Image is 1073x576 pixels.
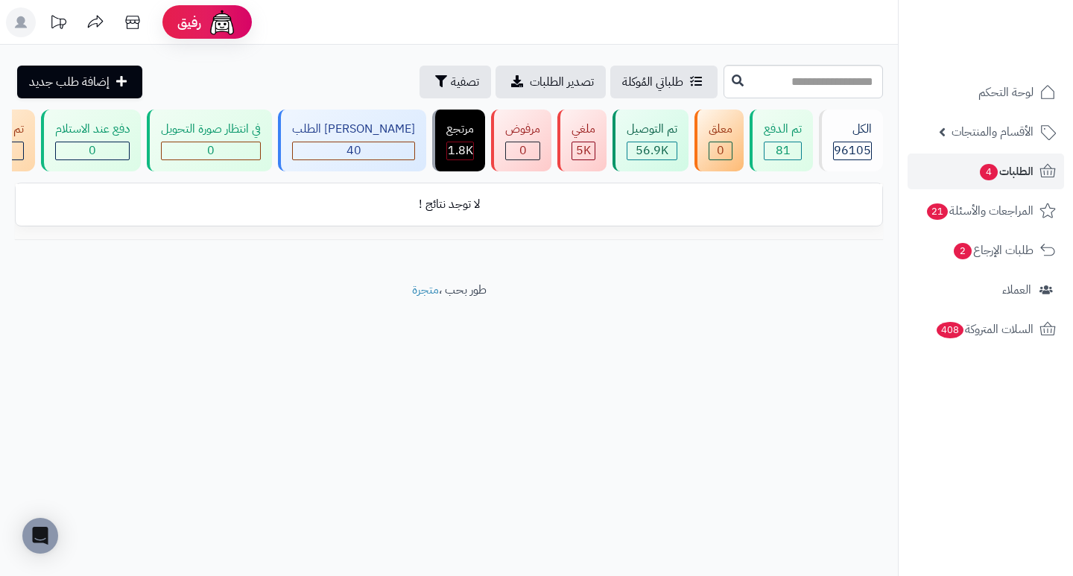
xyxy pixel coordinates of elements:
a: الطلبات4 [908,154,1064,189]
span: تصفية [451,73,479,91]
span: رفيق [177,13,201,31]
a: تم الدفع 81 [747,110,816,171]
a: ملغي 5K [554,110,610,171]
div: 0 [506,142,539,159]
a: في انتظار صورة التحويل 0 [144,110,275,171]
div: ملغي [572,121,595,138]
span: لوحة التحكم [978,82,1034,103]
div: معلق [709,121,732,138]
span: 0 [519,142,527,159]
div: 56920 [627,142,677,159]
a: تصدير الطلبات [496,66,606,98]
div: تم التوصيل [627,121,677,138]
div: 0 [162,142,260,159]
a: العملاء [908,272,1064,308]
div: Open Intercom Messenger [22,518,58,554]
span: 0 [717,142,724,159]
a: طلباتي المُوكلة [610,66,718,98]
a: معلق 0 [691,110,747,171]
span: 56.9K [636,142,668,159]
a: دفع عند الاستلام 0 [38,110,144,171]
span: 0 [207,142,215,159]
a: طلبات الإرجاع2 [908,232,1064,268]
img: logo-2.png [972,11,1059,42]
a: لوحة التحكم [908,75,1064,110]
a: تحديثات المنصة [39,7,77,41]
span: 21 [927,203,948,220]
div: مرفوض [505,121,540,138]
button: تصفية [420,66,491,98]
span: 2 [954,243,972,259]
a: مرتجع 1.8K [429,110,488,171]
div: 40 [293,142,414,159]
div: 1834 [447,142,473,159]
span: الطلبات [978,161,1034,182]
span: 5K [576,142,591,159]
span: السلات المتروكة [935,319,1034,340]
div: [PERSON_NAME] الطلب [292,121,415,138]
div: دفع عند الاستلام [55,121,130,138]
div: 0 [709,142,732,159]
span: تصدير الطلبات [530,73,594,91]
span: الأقسام والمنتجات [952,121,1034,142]
div: 4993 [572,142,595,159]
span: المراجعات والأسئلة [925,200,1034,221]
div: تم الدفع [764,121,802,138]
span: 408 [937,322,963,338]
a: [PERSON_NAME] الطلب 40 [275,110,429,171]
a: مرفوض 0 [488,110,554,171]
div: 81 [765,142,801,159]
div: في انتظار صورة التحويل [161,121,261,138]
a: إضافة طلب جديد [17,66,142,98]
span: 96105 [834,142,871,159]
span: 40 [346,142,361,159]
span: 81 [776,142,791,159]
span: 4 [980,164,998,180]
a: الكل96105 [816,110,886,171]
a: متجرة [412,281,439,299]
span: 1.8K [448,142,473,159]
span: العملاء [1002,279,1031,300]
img: ai-face.png [207,7,237,37]
span: طلبات الإرجاع [952,240,1034,261]
span: 0 [89,142,96,159]
span: طلباتي المُوكلة [622,73,683,91]
a: السلات المتروكة408 [908,311,1064,347]
a: تم التوصيل 56.9K [610,110,691,171]
div: مرتجع [446,121,474,138]
div: الكل [833,121,872,138]
a: المراجعات والأسئلة21 [908,193,1064,229]
div: 0 [56,142,129,159]
td: لا توجد نتائج ! [16,184,882,225]
span: إضافة طلب جديد [29,73,110,91]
